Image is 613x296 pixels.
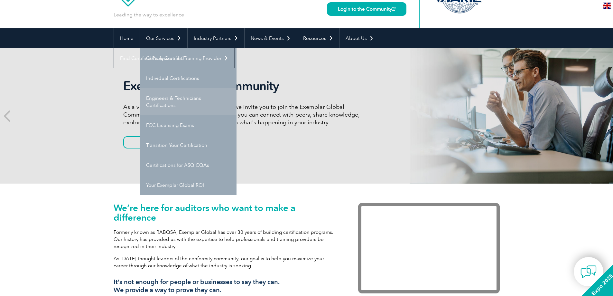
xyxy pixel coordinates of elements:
[188,28,244,48] a: Industry Partners
[123,103,365,126] p: As a valued member of Exemplar Global, we invite you to join the Exemplar Global Community—a fun,...
[140,115,237,135] a: FCC Licensing Exams
[114,203,339,222] h1: We’re here for auditors who want to make a difference
[140,155,237,175] a: Certifications for ASQ CQAs
[114,28,140,48] a: Home
[140,28,187,48] a: Our Services
[114,48,234,68] a: Find Certified Professional / Training Provider
[114,255,339,269] p: As [DATE] thought leaders of the conformity community, our goal is to help you maximize your care...
[297,28,339,48] a: Resources
[339,28,380,48] a: About Us
[114,278,339,294] h3: It’s not enough for people or businesses to say they can. We provide a way to prove they can.
[114,11,184,18] p: Leading the way to excellence
[123,79,365,93] h2: Exemplar Global Community
[358,203,500,293] iframe: Exemplar Global: Working together to make a difference
[123,136,184,148] a: Join Now
[140,135,237,155] a: Transition Your Certification
[580,264,597,280] img: contact-chat.png
[140,68,237,88] a: Individual Certifications
[327,2,406,16] a: Login to the Community
[140,88,237,115] a: Engineers & Technicians Certifications
[140,175,237,195] a: Your Exemplar Global ROI
[114,229,339,250] p: Formerly known as RABQSA, Exemplar Global has over 30 years of building certification programs. O...
[603,3,611,9] img: en
[245,28,297,48] a: News & Events
[392,7,395,11] img: open_square.png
